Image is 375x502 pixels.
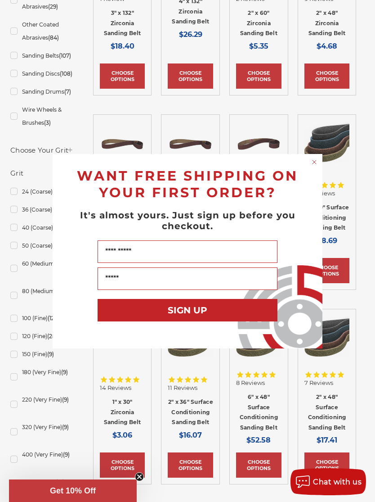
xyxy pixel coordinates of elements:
[98,299,277,321] button: SIGN UP
[313,478,362,486] span: Chat with us
[290,468,366,495] button: Chat with us
[80,210,295,231] span: It's almost yours. Just sign up before you checkout.
[310,158,319,167] button: Close dialog
[77,167,298,201] span: WANT FREE SHIPPING ON YOUR FIRST ORDER?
